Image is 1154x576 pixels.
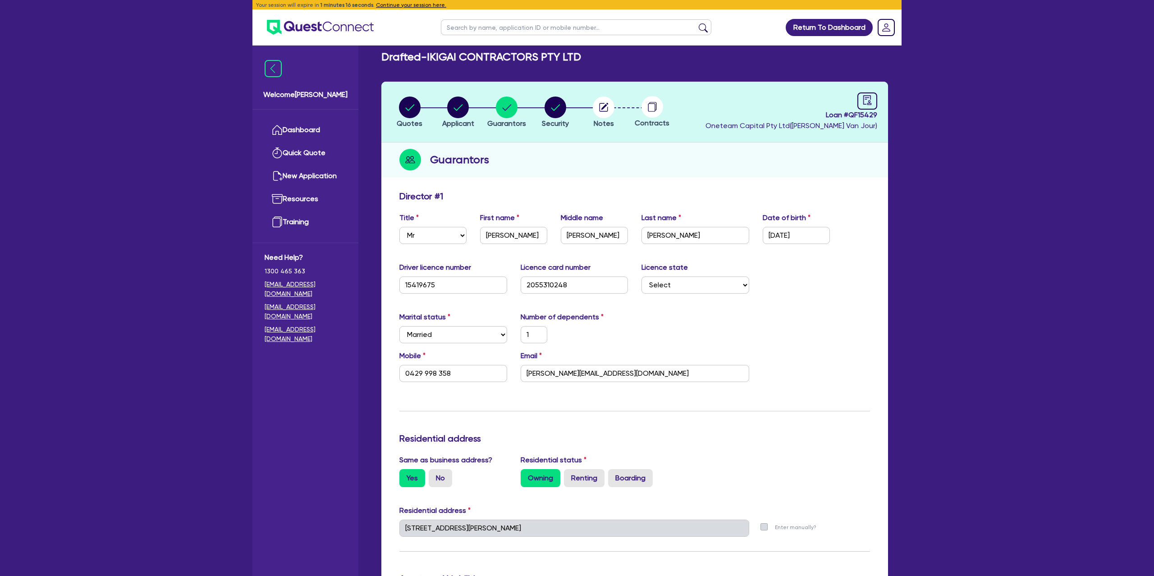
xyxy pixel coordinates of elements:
[641,262,688,273] label: Licence state
[399,262,471,273] label: Driver licence number
[705,110,877,120] span: Loan # QF15429
[263,89,348,100] span: Welcome [PERSON_NAME]
[265,60,282,77] img: icon-menu-close
[265,188,346,211] a: Resources
[442,96,475,129] button: Applicant
[441,19,711,35] input: Search by name, application ID or mobile number...
[521,455,586,465] label: Residential status
[429,469,452,487] label: No
[541,96,569,129] button: Security
[376,1,446,9] button: Continue your session here.
[265,119,346,142] a: Dashboard
[265,142,346,165] a: Quick Quote
[272,147,283,158] img: quick-quote
[594,119,614,128] span: Notes
[430,152,489,168] h2: Guarantors
[265,165,346,188] a: New Application
[272,217,283,227] img: training
[399,350,426,361] label: Mobile
[763,227,830,244] input: DD / MM / YYYY
[564,469,604,487] label: Renting
[265,211,346,234] a: Training
[635,119,669,127] span: Contracts
[399,212,419,223] label: Title
[775,523,816,532] label: Enter manually?
[542,119,569,128] span: Security
[521,469,560,487] label: Owning
[521,350,542,361] label: Email
[397,119,422,128] span: Quotes
[265,302,346,321] a: [EMAIL_ADDRESS][DOMAIN_NAME]
[399,433,870,444] h3: Residential address
[521,262,591,273] label: Licence card number
[705,121,877,130] span: Oneteam Capital Pty Ltd ( [PERSON_NAME] Van Jour )
[321,2,373,8] span: 1 minutes 16 seconds
[265,280,346,299] a: [EMAIL_ADDRESS][DOMAIN_NAME]
[267,20,374,35] img: quest-connect-logo-blue
[399,312,450,323] label: Marital status
[272,194,283,204] img: resources
[265,252,346,263] span: Need Help?
[521,312,604,323] label: Number of dependents
[608,469,653,487] label: Boarding
[265,267,346,276] span: 1300 465 363
[862,95,872,105] span: audit
[381,51,581,64] h2: Drafted - IKIGAI CONTRACTORS PTY LTD
[487,119,526,128] span: Guarantors
[399,191,443,202] h3: Director # 1
[442,119,474,128] span: Applicant
[641,212,681,223] label: Last name
[487,96,527,129] button: Guarantors
[399,505,471,516] label: Residential address
[786,19,873,36] a: Return To Dashboard
[265,325,346,344] a: [EMAIL_ADDRESS][DOMAIN_NAME]
[399,469,425,487] label: Yes
[396,96,423,129] button: Quotes
[272,170,283,181] img: new-application
[561,212,603,223] label: Middle name
[480,212,519,223] label: First name
[875,16,898,39] a: Dropdown toggle
[399,455,492,465] label: Same as business address?
[399,149,421,170] img: step-icon
[592,96,615,129] button: Notes
[763,212,811,223] label: Date of birth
